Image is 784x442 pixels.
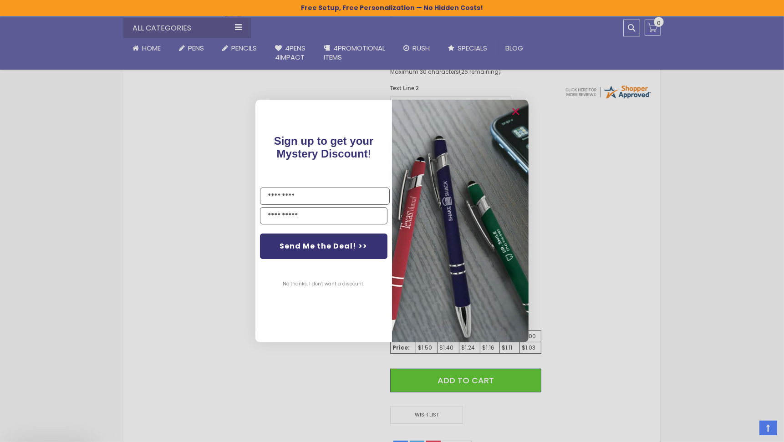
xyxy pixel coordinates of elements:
[392,100,529,342] img: pop-up-image
[509,104,523,119] button: Close dialog
[274,135,374,160] span: Sign up to get your Mystery Discount
[279,273,369,295] button: No thanks, I don't want a discount.
[260,234,387,259] button: Send Me the Deal! >>
[274,135,374,160] span: !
